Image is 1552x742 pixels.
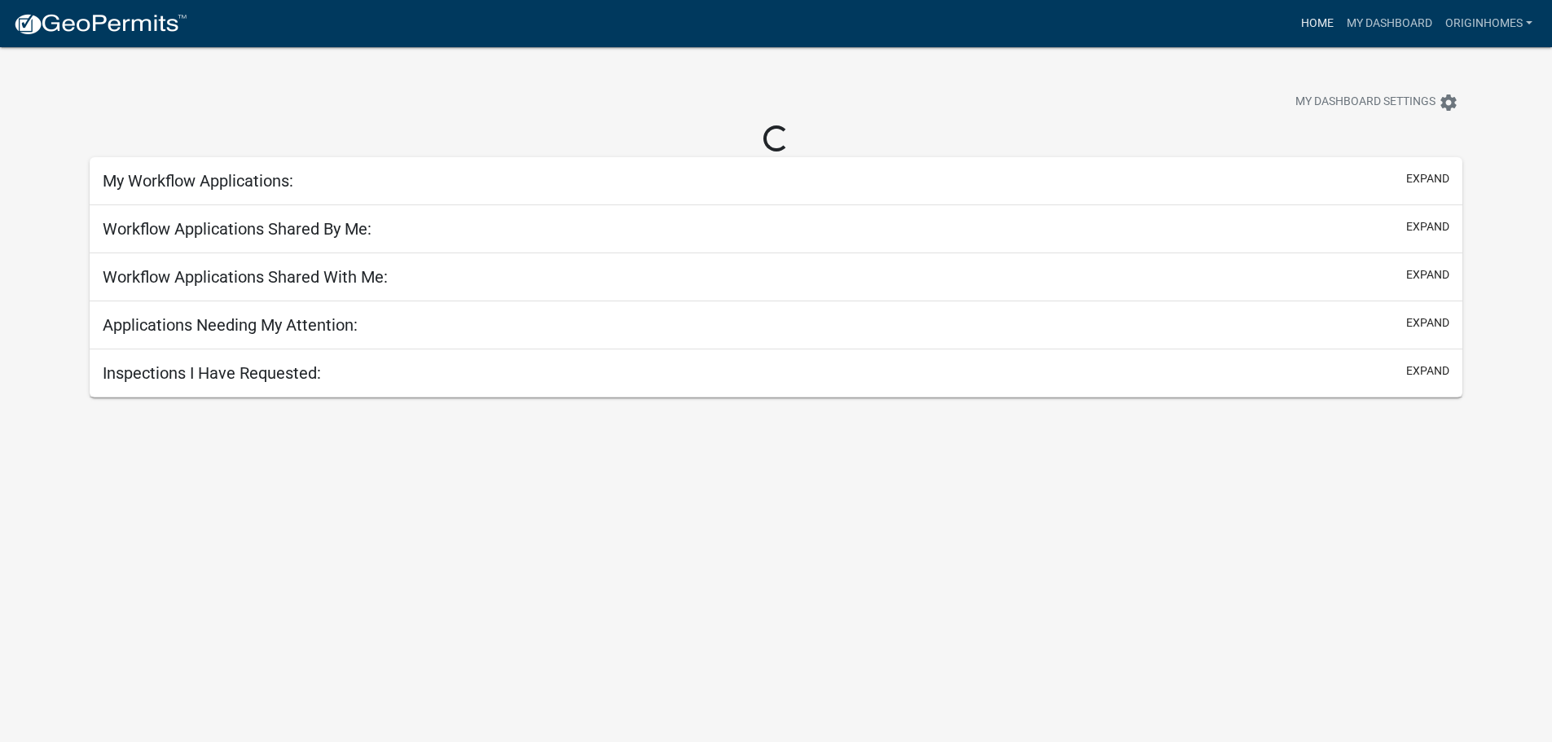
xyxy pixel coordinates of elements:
[1406,218,1449,235] button: expand
[1439,8,1539,39] a: OriginHomes
[1340,8,1439,39] a: My Dashboard
[1439,93,1458,112] i: settings
[1406,266,1449,283] button: expand
[1406,314,1449,331] button: expand
[103,219,372,239] h5: Workflow Applications Shared By Me:
[1295,93,1435,112] span: My Dashboard Settings
[103,171,293,191] h5: My Workflow Applications:
[1406,362,1449,380] button: expand
[103,363,321,383] h5: Inspections I Have Requested:
[1406,170,1449,187] button: expand
[1282,86,1471,118] button: My Dashboard Settingssettings
[1295,8,1340,39] a: Home
[103,315,358,335] h5: Applications Needing My Attention:
[103,267,388,287] h5: Workflow Applications Shared With Me:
